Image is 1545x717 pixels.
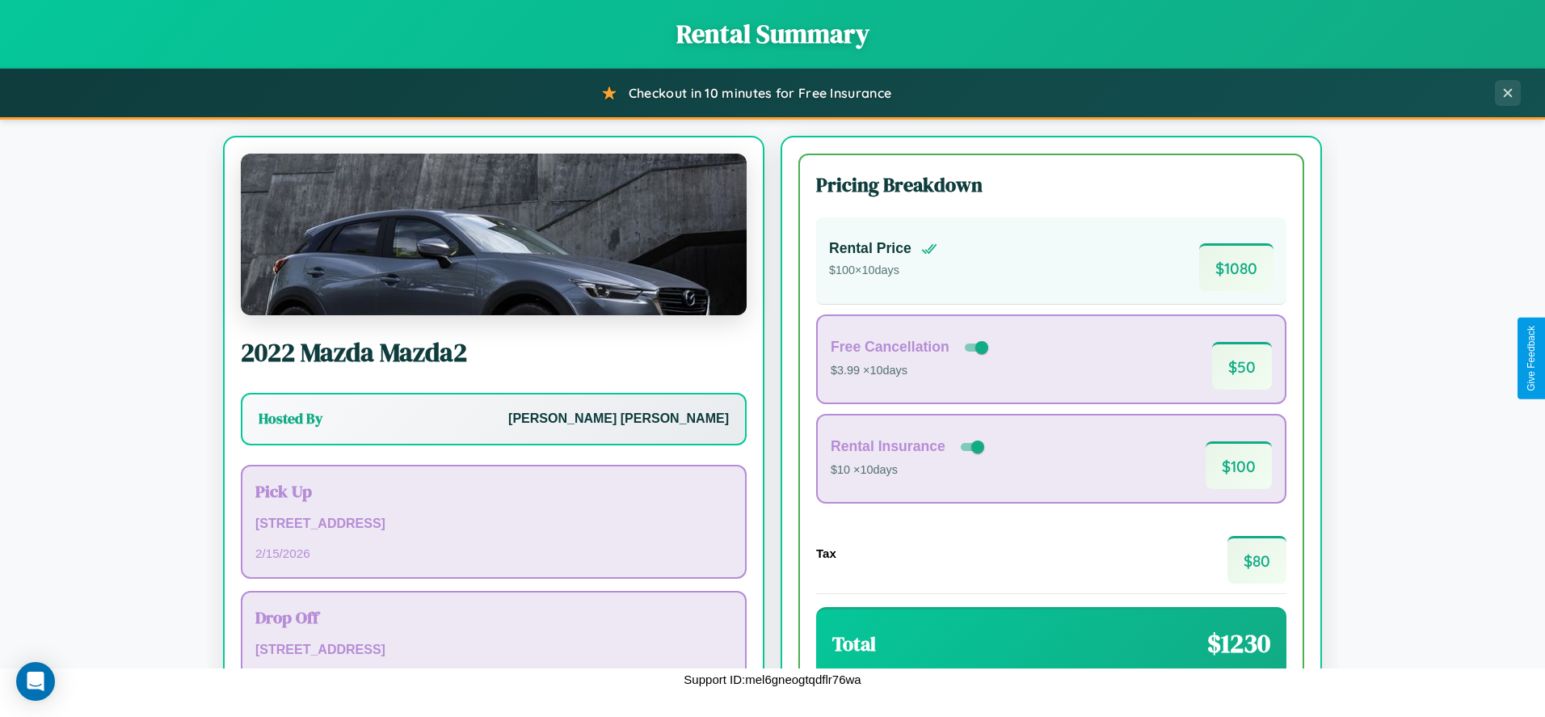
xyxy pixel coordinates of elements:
p: $10 × 10 days [831,460,987,481]
h3: Drop Off [255,605,732,629]
h3: Hosted By [259,409,322,428]
p: $ 100 × 10 days [829,260,937,281]
h4: Rental Insurance [831,438,945,455]
p: Support ID: mel6gneogtqdflr76wa [684,668,861,690]
p: $3.99 × 10 days [831,361,991,382]
div: Give Feedback [1526,326,1537,391]
span: $ 1230 [1207,626,1270,661]
h4: Rental Price [829,240,911,257]
p: [STREET_ADDRESS] [255,512,732,536]
div: Open Intercom Messenger [16,662,55,701]
span: $ 1080 [1199,243,1273,291]
h3: Pricing Breakdown [816,171,1286,198]
p: [PERSON_NAME] [PERSON_NAME] [508,407,729,431]
h4: Tax [816,546,836,560]
h2: 2022 Mazda Mazda2 [241,335,747,370]
p: 2 / 15 / 2026 [255,542,732,564]
p: [STREET_ADDRESS] [255,639,732,662]
span: $ 50 [1212,342,1272,390]
p: 2 / 25 / 2026 [255,668,732,690]
span: Checkout in 10 minutes for Free Insurance [629,85,891,101]
h3: Pick Up [255,479,732,503]
h1: Rental Summary [16,16,1529,52]
h3: Total [832,631,876,657]
span: $ 80 [1227,536,1286,584]
h4: Free Cancellation [831,339,949,356]
img: Mazda Mazda2 [241,154,747,315]
span: $ 100 [1206,441,1272,489]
